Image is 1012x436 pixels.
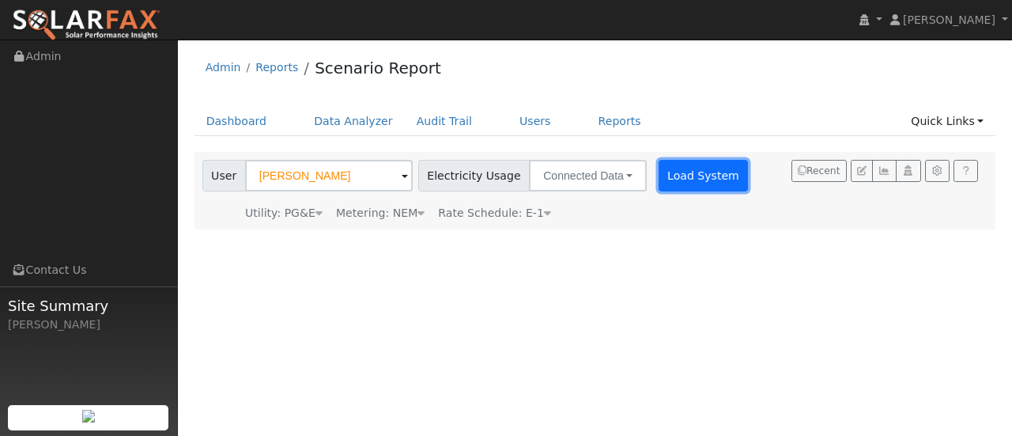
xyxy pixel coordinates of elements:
a: Reports [255,61,298,74]
button: Settings [925,160,950,182]
button: Login As [896,160,920,182]
a: Data Analyzer [302,107,405,136]
span: Electricity Usage [418,160,530,191]
span: [PERSON_NAME] [903,13,995,26]
div: Utility: PG&E [245,205,323,222]
a: Help Link [953,160,978,182]
button: Multi-Series Graph [872,160,897,182]
a: Reports [587,107,653,136]
span: Site Summary [8,295,169,317]
a: Users [508,107,563,136]
a: Admin [206,61,241,74]
button: Recent [791,160,847,182]
a: Quick Links [899,107,995,136]
span: Alias: E1 [438,207,551,219]
div: [PERSON_NAME] [8,317,169,333]
a: Audit Trail [405,107,484,136]
button: Edit User [851,160,873,182]
button: Load System [659,160,749,191]
img: SolarFax [12,9,160,42]
div: Metering: NEM [336,205,425,222]
input: Select a User [245,160,413,191]
img: retrieve [82,410,95,423]
a: Scenario Report [315,59,441,78]
a: Dashboard [194,107,279,136]
button: Connected Data [529,160,647,191]
span: User [202,160,246,191]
